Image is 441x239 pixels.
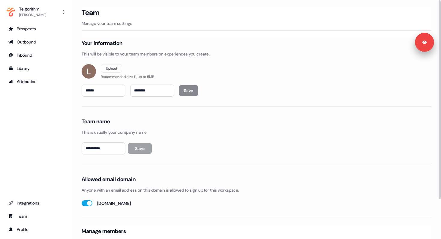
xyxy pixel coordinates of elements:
[5,225,67,234] a: Go to profile
[19,12,46,18] div: [PERSON_NAME]
[5,5,67,19] button: Telgorithm[PERSON_NAME]
[82,187,431,193] p: Anyone with an email address on this domain is allowed to sign up for this workspace.
[5,24,67,34] a: Go to prospects
[82,40,122,47] h4: Your information
[8,200,63,206] div: Integrations
[8,26,63,32] div: Prospects
[8,39,63,45] div: Outbound
[5,198,67,208] a: Go to integrations
[82,64,96,79] img: eyJ0eXBlIjoicHJveHkiLCJzcmMiOiJodHRwczovL2ltYWdlcy5jbGVyay5kZXYvb2F1dGhfZ29vZ2xlL2ltZ18yckduWUF2c...
[8,65,63,71] div: Library
[5,37,67,47] a: Go to outbound experience
[5,50,67,60] a: Go to Inbound
[101,64,122,73] button: Upload
[5,211,67,221] a: Go to team
[128,143,152,154] button: Save
[97,200,131,206] label: [DOMAIN_NAME]
[8,213,63,219] div: Team
[82,228,126,235] h4: Manage members
[82,20,431,26] p: Manage your team settings
[82,51,431,57] p: This will be visible to your team members on experiences you create.
[82,8,99,17] h3: Team
[101,74,154,80] div: Recommended size 1:1, up to 5MB
[82,176,136,183] h4: Allowed email domain
[82,118,110,125] h4: Team name
[8,226,63,232] div: Profile
[8,79,63,85] div: Attribution
[8,52,63,58] div: Inbound
[82,129,431,135] p: This is usually your company name
[19,6,46,12] div: Telgorithm
[5,64,67,73] a: Go to templates
[5,77,67,86] a: Go to attribution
